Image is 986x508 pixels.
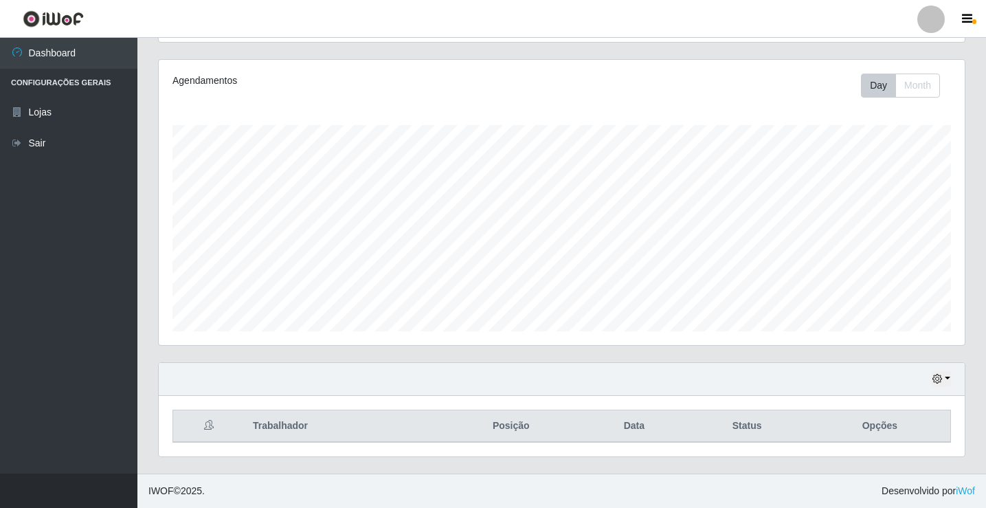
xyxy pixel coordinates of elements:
[23,10,84,27] img: CoreUI Logo
[172,74,485,88] div: Agendamentos
[956,485,975,496] a: iWof
[861,74,940,98] div: First group
[895,74,940,98] button: Month
[438,410,583,443] th: Posição
[861,74,951,98] div: Toolbar with button groups
[685,410,809,443] th: Status
[245,410,438,443] th: Trabalhador
[809,410,951,443] th: Opções
[148,485,174,496] span: IWOF
[148,484,205,498] span: © 2025 .
[583,410,684,443] th: Data
[882,484,975,498] span: Desenvolvido por
[861,74,896,98] button: Day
